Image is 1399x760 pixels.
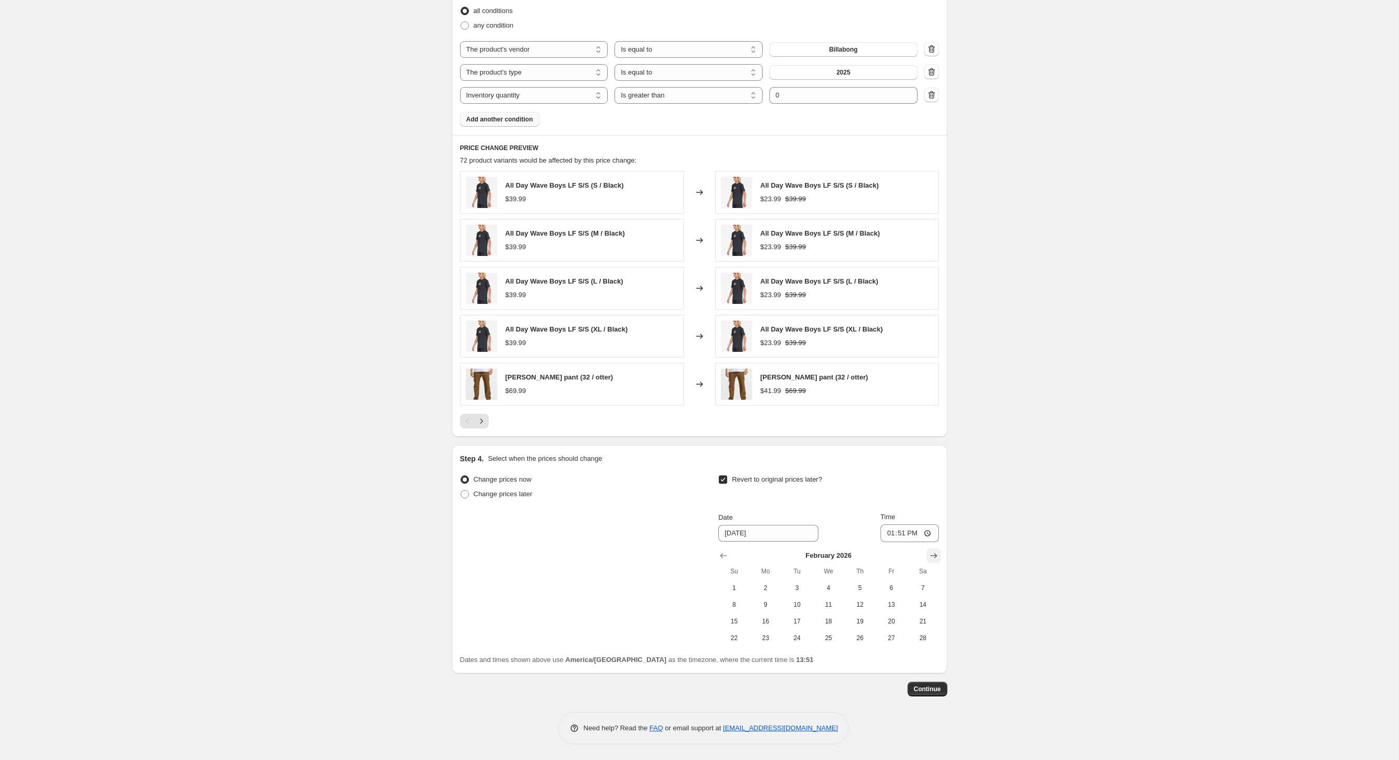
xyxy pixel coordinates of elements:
[761,242,781,252] div: $23.99
[718,613,750,630] button: Sunday February 15 2026
[785,242,806,252] strike: $39.99
[848,617,871,626] span: 19
[907,596,938,613] button: Saturday February 14 2026
[466,115,533,124] span: Add another condition
[785,338,806,348] strike: $39.99
[663,724,723,732] span: or email support at
[817,567,840,575] span: We
[911,567,934,575] span: Sa
[474,21,514,29] span: any condition
[817,600,840,609] span: 11
[848,634,871,642] span: 26
[750,563,781,580] th: Monday
[844,596,875,613] button: Thursday February 12 2026
[466,177,497,208] img: alldaywaveboyslfss_80x.jpg
[505,242,526,252] div: $39.99
[732,475,822,483] span: Revert to original prices later?
[781,580,813,596] button: Tuesday February 3 2026
[908,682,947,696] button: Continue
[786,567,809,575] span: Tu
[813,596,844,613] button: Wednesday February 11 2026
[460,453,484,464] h2: Step 4.
[844,563,875,580] th: Thursday
[505,373,613,381] span: [PERSON_NAME] pant (32 / otter)
[911,584,934,592] span: 7
[488,453,602,464] p: Select when the prices should change
[722,634,745,642] span: 22
[848,567,871,575] span: Th
[722,617,745,626] span: 15
[718,580,750,596] button: Sunday February 1 2026
[716,548,731,563] button: Show previous month, January 2026
[721,369,752,400] img: 24A111501_OTR_OM-F_b7877b8b-9ee6-4643-878f-e8243a95c3e4_png_80x.webp
[817,584,840,592] span: 4
[649,724,663,732] a: FAQ
[466,225,497,256] img: alldaywaveboyslfss_80x.jpg
[761,290,781,300] div: $23.99
[505,290,526,300] div: $39.99
[761,229,880,237] span: All Day Wave Boys LF S/S (M / Black)
[907,580,938,596] button: Saturday February 7 2026
[844,580,875,596] button: Thursday February 5 2026
[584,724,650,732] span: Need help? Read the
[926,548,941,563] button: Show next month, March 2026
[786,617,809,626] span: 17
[876,630,907,646] button: Friday February 27 2026
[848,584,871,592] span: 5
[505,194,526,204] div: $39.99
[836,68,850,77] span: 2025
[880,584,903,592] span: 6
[761,338,781,348] div: $23.99
[781,596,813,613] button: Tuesday February 10 2026
[761,181,879,189] span: All Day Wave Boys LF S/S (S / Black)
[466,321,497,352] img: alldaywaveboyslfss_80x.jpg
[785,290,806,300] strike: $39.99
[880,567,903,575] span: Fr
[880,617,903,626] span: 20
[761,277,878,285] span: All Day Wave Boys LF S/S (L / Black)
[466,369,497,400] img: 24A111501_OTR_OM-F_b7877b8b-9ee6-4643-878f-e8243a95c3e4_png_80x.webp
[460,144,939,152] h6: PRICE CHANGE PREVIEW
[718,513,732,521] span: Date
[474,475,532,483] span: Change prices now
[722,567,745,575] span: Su
[722,600,745,609] span: 8
[750,596,781,613] button: Monday February 9 2026
[761,194,781,204] div: $23.99
[761,373,869,381] span: [PERSON_NAME] pant (32 / otter)
[876,596,907,613] button: Friday February 13 2026
[721,273,752,304] img: alldaywaveboyslfss_80x.jpg
[813,563,844,580] th: Wednesday
[460,156,637,164] span: 72 product variants would be affected by this price change:
[474,7,513,15] span: all conditions
[474,490,533,498] span: Change prices later
[781,630,813,646] button: Tuesday February 24 2026
[505,338,526,348] div: $39.99
[817,634,840,642] span: 25
[723,724,838,732] a: [EMAIL_ADDRESS][DOMAIN_NAME]
[505,181,624,189] span: All Day Wave Boys LF S/S (S / Black)
[718,630,750,646] button: Sunday February 22 2026
[876,563,907,580] th: Friday
[505,386,526,396] div: $69.99
[813,613,844,630] button: Wednesday February 18 2026
[786,600,809,609] span: 10
[718,563,750,580] th: Sunday
[829,45,858,54] span: Billabong
[474,414,489,428] button: Next
[750,580,781,596] button: Monday February 2 2026
[761,325,883,333] span: All Day Wave Boys LF S/S (XL / Black)
[876,580,907,596] button: Friday February 6 2026
[785,194,806,204] strike: $39.99
[721,321,752,352] img: alldaywaveboyslfss_80x.jpg
[754,617,777,626] span: 16
[848,600,871,609] span: 12
[911,600,934,609] span: 14
[754,634,777,642] span: 23
[786,584,809,592] span: 3
[721,177,752,208] img: alldaywaveboyslfss_80x.jpg
[722,584,745,592] span: 1
[565,656,667,664] b: America/[GEOGRAPHIC_DATA]
[813,630,844,646] button: Wednesday February 25 2026
[881,524,939,542] input: 12:00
